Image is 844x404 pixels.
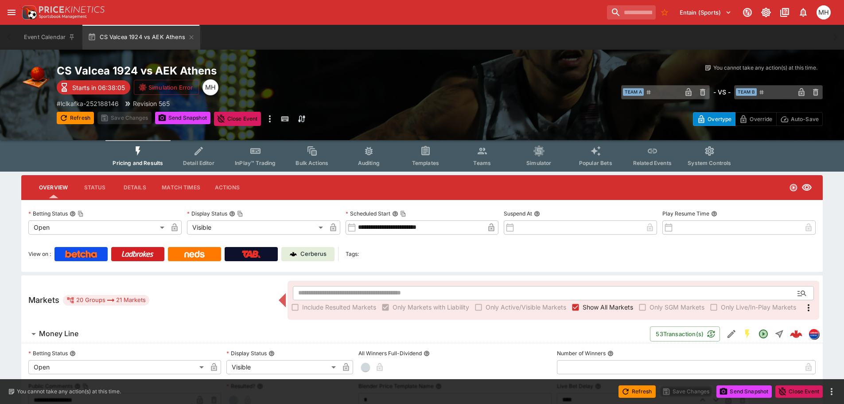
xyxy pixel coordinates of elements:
[226,349,267,357] p: Display Status
[28,349,68,357] p: Betting Status
[155,177,207,198] button: Match Times
[809,329,819,339] img: lclkafka
[28,295,59,305] h5: Markets
[693,112,823,126] div: Start From
[346,247,359,261] label: Tags:
[202,79,218,95] div: Michael Hutchinson
[264,112,275,126] button: more
[183,160,214,166] span: Detail Editor
[207,177,247,198] button: Actions
[776,112,823,126] button: Auto-Save
[771,326,787,342] button: Straight
[75,177,115,198] button: Status
[534,211,540,217] button: Suspend At
[237,211,243,217] button: Copy To Clipboard
[290,251,297,258] img: Cerberus
[787,325,805,343] a: 95300768-2183-42ff-a67e-c012a6846fbe
[803,302,814,313] svg: More
[229,211,235,217] button: Display StatusCopy To Clipboard
[134,80,199,95] button: Simulation Error
[66,295,146,306] div: 20 Groups 21 Markets
[758,329,769,339] svg: Open
[113,160,163,166] span: Pricing and Results
[674,5,737,20] button: Select Tenant
[358,160,380,166] span: Auditing
[300,250,327,259] p: Cerberus
[19,25,81,50] button: Event Calendar
[214,112,261,126] button: Close Event
[657,5,672,20] button: No Bookmarks
[794,285,810,301] button: Open
[735,112,776,126] button: Override
[633,160,672,166] span: Related Events
[739,4,755,20] button: Connected to PK
[39,329,78,338] h6: Money Line
[187,220,326,235] div: Visible
[650,326,720,341] button: 53Transaction(s)
[801,182,812,193] svg: Visible
[579,160,612,166] span: Popular Bets
[32,177,75,198] button: Overview
[623,88,644,96] span: Team A
[716,385,772,398] button: Send Snapshot
[21,325,650,343] button: Money Line
[713,64,817,72] p: You cannot take any action(s) at this time.
[650,302,704,312] span: Only SGM Markets
[736,88,757,96] span: Team B
[121,251,154,258] img: Ladbrokes
[739,326,755,342] button: SGM Enabled
[826,386,837,397] button: more
[57,112,94,124] button: Refresh
[65,251,97,258] img: Betcha
[133,99,170,108] p: Revision 565
[187,210,227,217] p: Display Status
[583,302,633,312] span: Show All Markets
[790,328,802,340] div: 95300768-2183-42ff-a67e-c012a6846fbe
[281,247,334,261] a: Cerberus
[711,211,717,217] button: Play Resume Time
[346,210,390,217] p: Scheduled Start
[39,15,87,19] img: Sportsbook Management
[504,210,532,217] p: Suspend At
[795,4,811,20] button: Notifications
[82,25,200,50] button: CS Valcea 1924 vs AEK Athens
[57,99,119,108] p: Copy To Clipboard
[226,360,339,374] div: Visible
[424,350,430,357] button: All Winners Full-Dividend
[28,210,68,217] p: Betting Status
[57,64,440,78] h2: Copy To Clipboard
[814,3,833,22] button: Michael Hutchinson
[412,160,439,166] span: Templates
[28,247,51,261] label: View on :
[713,87,731,97] h6: - VS -
[392,211,398,217] button: Scheduled StartCopy To Clipboard
[526,160,551,166] span: Simulator
[4,4,19,20] button: open drawer
[473,160,491,166] span: Teams
[21,64,50,92] img: basketball.png
[184,251,204,258] img: Neds
[775,385,823,398] button: Close Event
[708,114,731,124] p: Overtype
[155,112,210,124] button: Send Snapshot
[758,4,774,20] button: Toggle light/dark mode
[688,160,731,166] span: System Controls
[557,349,606,357] p: Number of Winners
[17,388,121,396] p: You cannot take any action(s) at this time.
[607,350,614,357] button: Number of Winners
[723,326,739,342] button: Edit Detail
[39,6,105,13] img: PriceKinetics
[105,140,738,172] div: Event type filters
[721,302,796,312] span: Only Live/In-Play Markets
[662,210,709,217] p: Play Resume Time
[755,326,771,342] button: Open
[809,329,819,339] div: lclkafka
[817,5,831,20] div: Michael Hutchinson
[777,4,793,20] button: Documentation
[400,211,406,217] button: Copy To Clipboard
[28,220,167,235] div: Open
[70,350,76,357] button: Betting Status
[115,177,155,198] button: Details
[235,160,276,166] span: InPlay™ Trading
[72,83,125,92] p: Starts in 06:38:05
